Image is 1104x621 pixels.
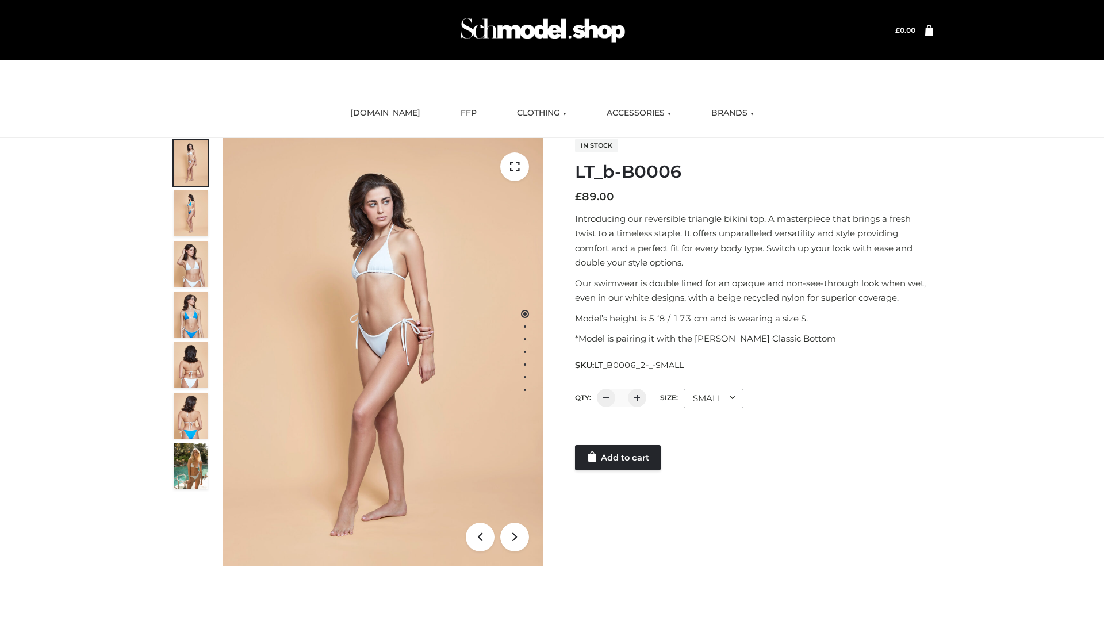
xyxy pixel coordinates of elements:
[895,26,915,34] bdi: 0.00
[895,26,900,34] span: £
[684,389,743,408] div: SMALL
[594,360,684,370] span: LT_B0006_2-_-SMALL
[174,342,208,388] img: ArielClassicBikiniTop_CloudNine_AzureSky_OW114ECO_7-scaled.jpg
[575,162,933,182] h1: LT_b-B0006
[703,101,762,126] a: BRANDS
[174,292,208,338] img: ArielClassicBikiniTop_CloudNine_AzureSky_OW114ECO_4-scaled.jpg
[223,138,543,566] img: ArielClassicBikiniTop_CloudNine_AzureSky_OW114ECO_1
[174,140,208,186] img: ArielClassicBikiniTop_CloudNine_AzureSky_OW114ECO_1-scaled.jpg
[457,7,629,53] img: Schmodel Admin 964
[575,190,582,203] span: £
[895,26,915,34] a: £0.00
[575,311,933,326] p: Model’s height is 5 ‘8 / 173 cm and is wearing a size S.
[174,190,208,236] img: ArielClassicBikiniTop_CloudNine_AzureSky_OW114ECO_2-scaled.jpg
[342,101,429,126] a: [DOMAIN_NAME]
[575,331,933,346] p: *Model is pairing it with the [PERSON_NAME] Classic Bottom
[575,212,933,270] p: Introducing our reversible triangle bikini top. A masterpiece that brings a fresh twist to a time...
[575,276,933,305] p: Our swimwear is double lined for an opaque and non-see-through look when wet, even in our white d...
[575,358,685,372] span: SKU:
[575,445,661,470] a: Add to cart
[575,139,618,152] span: In stock
[174,393,208,439] img: ArielClassicBikiniTop_CloudNine_AzureSky_OW114ECO_8-scaled.jpg
[452,101,485,126] a: FFP
[575,190,614,203] bdi: 89.00
[508,101,575,126] a: CLOTHING
[598,101,680,126] a: ACCESSORIES
[575,393,591,402] label: QTY:
[174,443,208,489] img: Arieltop_CloudNine_AzureSky2.jpg
[660,393,678,402] label: Size:
[174,241,208,287] img: ArielClassicBikiniTop_CloudNine_AzureSky_OW114ECO_3-scaled.jpg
